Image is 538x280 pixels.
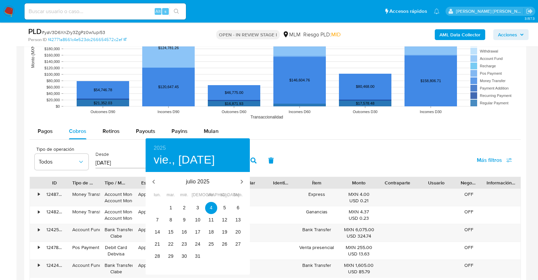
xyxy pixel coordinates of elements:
span: sáb. [219,192,231,199]
p: 10 [195,216,200,223]
button: 9 [178,214,190,226]
p: 28 [155,253,160,259]
p: 18 [208,229,214,235]
button: 11 [205,214,217,226]
p: 2 [183,204,186,211]
button: vie., [DATE] [154,153,215,167]
button: 20 [232,226,244,238]
p: 13 [235,216,241,223]
button: 23 [178,238,190,250]
p: 25 [208,241,214,247]
p: 14 [155,229,160,235]
button: 29 [165,250,177,262]
button: 16 [178,226,190,238]
p: julio 2025 [162,178,234,186]
p: 17 [195,229,200,235]
button: 12 [219,214,231,226]
p: 30 [182,253,187,259]
button: 25 [205,238,217,250]
button: 30 [178,250,190,262]
p: 3 [196,204,199,211]
p: 23 [182,241,187,247]
button: 6 [232,202,244,214]
p: 1 [169,204,172,211]
p: 4 [210,204,213,211]
span: dom. [232,192,244,199]
span: [DEMOGRAPHIC_DATA]. [192,192,204,199]
span: mié. [178,192,190,199]
span: mar. [165,192,177,199]
button: 15 [165,226,177,238]
button: 2025 [154,143,166,153]
button: 28 [151,250,163,262]
button: 19 [219,226,231,238]
p: 8 [169,216,172,223]
button: 17 [192,226,204,238]
p: 19 [222,229,227,235]
p: 6 [237,204,239,211]
p: 9 [183,216,186,223]
button: 27 [232,238,244,250]
button: 1 [165,202,177,214]
button: 21 [151,238,163,250]
button: 22 [165,238,177,250]
p: 21 [155,241,160,247]
button: 24 [192,238,204,250]
p: 31 [195,253,200,259]
p: 24 [195,241,200,247]
p: 15 [168,229,174,235]
button: 3 [192,202,204,214]
button: 26 [219,238,231,250]
span: vie. [205,192,217,199]
p: 27 [235,241,241,247]
p: 26 [222,241,227,247]
p: 16 [182,229,187,235]
button: 8 [165,214,177,226]
button: 2 [178,202,190,214]
button: 14 [151,226,163,238]
p: 7 [156,216,159,223]
button: 7 [151,214,163,226]
button: 13 [232,214,244,226]
button: 18 [205,226,217,238]
span: lun. [151,192,163,199]
button: 31 [192,250,204,262]
p: 5 [223,204,226,211]
button: 5 [219,202,231,214]
button: 10 [192,214,204,226]
p: 20 [235,229,241,235]
p: 29 [168,253,174,259]
button: 4 [205,202,217,214]
p: 12 [222,216,227,223]
p: 22 [168,241,174,247]
p: 11 [208,216,214,223]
